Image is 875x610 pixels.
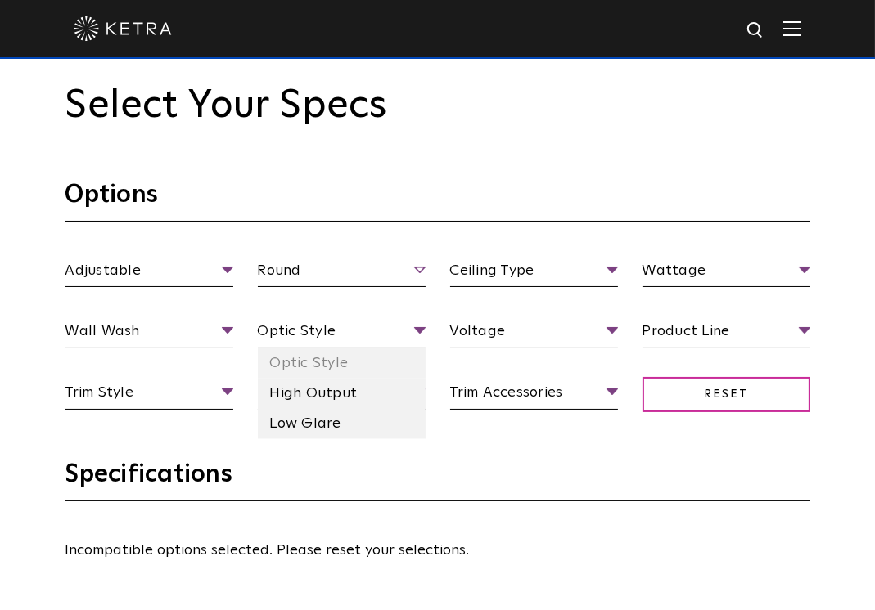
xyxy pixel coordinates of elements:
[450,320,618,348] span: Voltage
[65,259,233,288] span: Adjustable
[783,20,801,36] img: Hamburger%20Nav.svg
[746,20,766,41] img: search icon
[258,259,426,288] span: Round
[258,379,426,409] li: High Output
[65,83,810,130] h2: Select Your Specs
[643,320,810,348] span: Product Line
[450,259,618,288] span: Ceiling Type
[65,543,470,558] span: Incompatible options selected. Please reset your selections.
[65,320,233,348] span: Wall Wash
[643,259,810,288] span: Wattage
[74,16,172,41] img: ketra-logo-2019-white
[258,409,426,439] li: Low Glare
[258,320,426,348] span: Optic Style
[65,381,233,410] span: Trim Style
[450,381,618,410] span: Trim Accessories
[65,179,810,222] h3: Options
[258,348,426,379] li: Optic Style
[643,377,810,412] span: Reset
[65,459,810,501] h3: Specifications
